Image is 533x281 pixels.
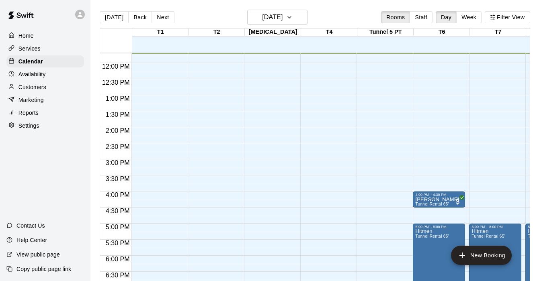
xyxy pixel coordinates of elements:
a: Home [6,30,84,42]
button: Back [128,11,152,23]
p: Calendar [18,57,43,65]
div: 5:00 PM – 8:00 PM [415,225,463,229]
button: Staff [410,11,433,23]
span: 2:30 PM [104,143,132,150]
p: Marketing [18,96,44,104]
p: Contact Us [16,222,45,230]
div: [MEDICAL_DATA] [245,29,301,36]
div: T2 [189,29,245,36]
span: Tunnel Rental 65' [471,234,505,238]
span: 3:00 PM [104,159,132,166]
span: 4:30 PM [104,208,132,214]
button: Next [152,11,174,23]
span: 5:00 PM [104,224,132,230]
div: 4:00 PM – 4:30 PM [415,193,463,197]
p: Reports [18,109,39,117]
span: 1:00 PM [104,95,132,102]
div: 4:00 PM – 4:30 PM: Charlie D [413,191,465,208]
p: Help Center [16,236,47,244]
a: Settings [6,120,84,132]
div: Tunnel 5 PT [357,29,414,36]
p: Availability [18,70,46,78]
span: Tunnel Rental 65' [415,234,449,238]
button: add [451,246,512,265]
span: Tunnel Rental 65' [415,202,449,206]
span: 1:30 PM [104,111,132,118]
h6: [DATE] [262,12,283,23]
p: Home [18,32,34,40]
button: Day [436,11,457,23]
button: [DATE] [100,11,129,23]
span: 6:00 PM [104,256,132,263]
span: 5:30 PM [104,240,132,246]
div: T1 [132,29,189,36]
a: Customers [6,81,84,93]
a: Marketing [6,94,84,106]
button: Week [456,11,482,23]
p: Copy public page link [16,265,71,273]
span: 3:30 PM [104,175,132,182]
div: T6 [414,29,470,36]
p: View public page [16,250,60,259]
div: T7 [470,29,526,36]
span: 4:00 PM [104,191,132,198]
span: 6:30 PM [104,272,132,279]
span: 12:30 PM [100,79,131,86]
button: [DATE] [247,10,307,25]
span: 2:00 PM [104,127,132,134]
button: Filter View [485,11,530,23]
span: All customers have paid [454,198,462,206]
a: Calendar [6,55,84,67]
a: Reports [6,107,84,119]
p: Settings [18,122,39,130]
a: Services [6,43,84,55]
p: Services [18,45,41,53]
div: 5:00 PM – 8:00 PM [471,225,519,229]
a: Availability [6,68,84,80]
p: Customers [18,83,46,91]
button: Rooms [381,11,410,23]
div: T4 [301,29,357,36]
span: 12:00 PM [100,63,131,70]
